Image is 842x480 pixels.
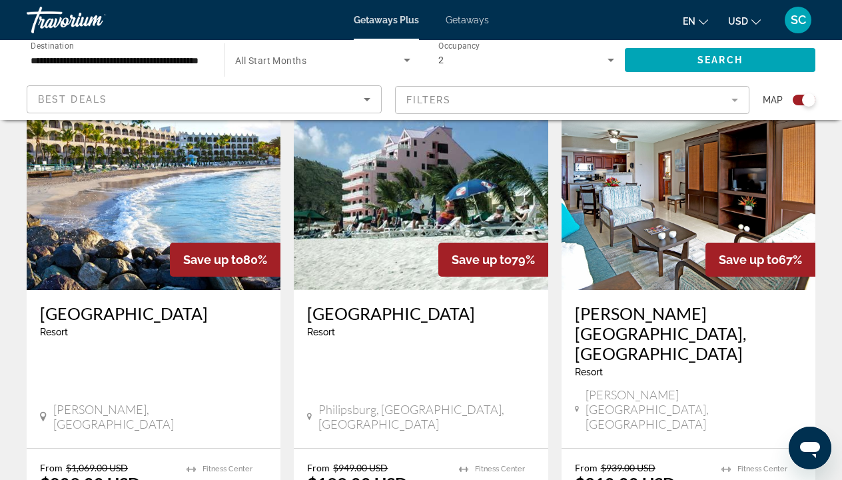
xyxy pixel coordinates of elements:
a: Getaways [446,15,489,25]
span: All Start Months [235,55,306,66]
span: Philipsburg, [GEOGRAPHIC_DATA], [GEOGRAPHIC_DATA] [318,402,534,431]
span: Occupancy [438,41,480,51]
div: 80% [170,243,280,277]
iframe: Button to launch messaging window [789,427,831,469]
span: Map [763,91,783,109]
div: 79% [438,243,548,277]
button: Filter [395,85,750,115]
a: [GEOGRAPHIC_DATA] [40,303,267,323]
a: Travorium [27,3,160,37]
span: Save up to [183,253,243,267]
span: $949.00 USD [333,462,388,473]
span: Best Deals [38,94,107,105]
span: $939.00 USD [601,462,655,473]
span: SC [791,13,806,27]
a: [PERSON_NAME][GEOGRAPHIC_DATA], [GEOGRAPHIC_DATA] [575,303,802,363]
img: ii_sep1.jpg [294,77,548,290]
button: User Menu [781,6,815,34]
span: Fitness Center [475,465,525,473]
span: From [40,462,63,473]
span: Resort [575,367,603,377]
button: Search [625,48,815,72]
span: en [683,16,695,27]
mat-select: Sort by [38,91,370,107]
span: Fitness Center [203,465,252,473]
span: Search [697,55,743,65]
span: [PERSON_NAME], [GEOGRAPHIC_DATA] [53,402,268,431]
span: 2 [438,55,444,65]
img: 1765E01L.jpg [27,77,280,290]
img: 1516I01X.jpg [562,77,815,290]
button: Change currency [728,11,761,31]
span: [PERSON_NAME][GEOGRAPHIC_DATA], [GEOGRAPHIC_DATA] [586,387,802,431]
a: Getaways Plus [354,15,419,25]
span: Fitness Center [737,465,787,473]
span: Save up to [452,253,512,267]
a: [GEOGRAPHIC_DATA] [307,303,534,323]
span: From [575,462,598,473]
button: Change language [683,11,708,31]
span: From [307,462,330,473]
span: Save up to [719,253,779,267]
span: Destination [31,41,74,50]
span: Resort [307,327,335,337]
div: 67% [705,243,815,277]
span: USD [728,16,748,27]
span: Resort [40,327,68,337]
span: $1,069.00 USD [66,462,128,473]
